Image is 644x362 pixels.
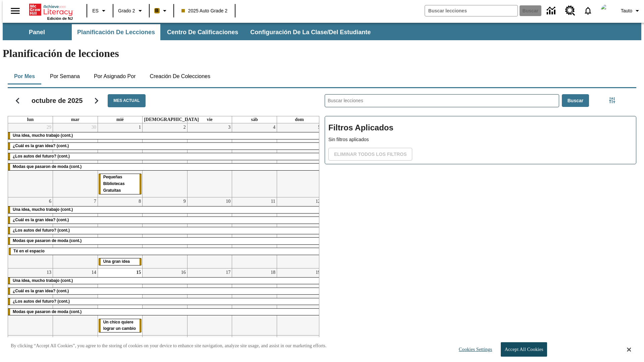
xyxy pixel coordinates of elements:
[180,268,187,277] a: 16 de octubre de 2025
[137,197,142,205] a: 8 de octubre de 2025
[277,123,322,197] td: 5 de octubre de 2025
[182,197,187,205] a: 9 de octubre de 2025
[8,278,322,284] div: Una idea, mucho trabajo (cont.)
[314,268,322,277] a: 19 de octubre de 2025
[92,7,99,14] span: ES
[143,116,200,123] a: jueves
[13,207,73,212] span: Una idea, mucho trabajo (cont.)
[99,319,142,333] div: Un chico quiere lograr un cambio
[53,268,98,336] td: 14 de octubre de 2025
[8,206,322,213] div: Una idea, mucho trabajo (cont.)
[224,268,232,277] a: 17 de octubre de 2025
[453,343,495,356] button: Cookies Settings
[8,143,322,149] div: ¿Cuál es la gran idea? (cont.)
[5,1,25,21] button: Abrir el menú lateral
[269,268,277,277] a: 18 de octubre de 2025
[90,268,98,277] a: 14 de octubre de 2025
[627,347,631,353] button: Close
[108,94,145,107] button: Mes actual
[269,336,277,344] a: 25 de octubre de 2025
[2,85,319,349] div: Calendario
[9,248,321,255] div: Té en el espacio
[53,197,98,268] td: 7 de octubre de 2025
[13,249,45,253] span: Té en el espacio
[162,24,244,40] button: Centro de calificaciones
[3,24,377,40] div: Subbarra de navegación
[45,268,53,277] a: 13 de octubre de 2025
[26,116,35,123] a: lunes
[115,5,147,17] button: Grado: Grado 2, Elige un grado
[325,116,636,164] div: Filtros Aplicados
[13,218,69,222] span: ¿Cuál es la gran idea? (cont.)
[182,123,187,131] a: 2 de octubre de 2025
[224,336,232,344] a: 24 de octubre de 2025
[143,268,187,336] td: 16 de octubre de 2025
[72,24,160,40] button: Planificación de lecciones
[89,5,111,17] button: Lenguaje: ES, Selecciona un idioma
[3,47,641,60] h1: Planificación de lecciones
[155,6,159,15] span: B
[135,336,142,344] a: 22 de octubre de 2025
[53,123,98,197] td: 30 de septiembre de 2025
[77,28,155,36] span: Planificación de lecciones
[88,92,105,109] button: Seguir
[137,123,142,131] a: 1 de octubre de 2025
[425,5,518,16] input: Buscar campo
[9,92,26,109] button: Regresar
[3,24,70,40] button: Panel
[8,288,322,295] div: ¿Cuál es la gran idea? (cont.)
[543,2,561,20] a: Centro de información
[13,309,82,314] span: Modas que pasaron de moda (cont.)
[187,197,232,268] td: 10 de octubre de 2025
[187,268,232,336] td: 17 de octubre de 2025
[13,143,69,148] span: ¿Cuál es la gran idea? (cont.)
[99,258,142,265] div: Una gran idea
[8,153,322,160] div: ¿Los autos del futuro? (cont.)
[90,123,98,131] a: 30 de septiembre de 2025
[152,5,171,17] button: Boost El color de la clase es anaranjado claro. Cambiar el color de la clase.
[277,268,322,336] td: 19 de octubre de 2025
[317,123,322,131] a: 5 de octubre de 2025
[11,343,327,349] p: By clicking “Accept All Cookies”, you agree to the storing of cookies on your device to enhance s...
[245,24,376,40] button: Configuración de la clase/del estudiante
[8,68,41,84] button: Por mes
[143,197,187,268] td: 9 de octubre de 2025
[250,116,259,123] a: sábado
[319,85,636,349] div: Buscar
[89,68,141,84] button: Por asignado por
[232,123,277,197] td: 4 de octubre de 2025
[187,123,232,197] td: 3 de octubre de 2025
[45,68,85,84] button: Por semana
[13,228,70,233] span: ¿Los autos del futuro? (cont.)
[561,2,579,20] a: Centro de recursos, Se abrirá en una pestaña nueva.
[501,342,547,357] button: Accept All Cookies
[45,336,53,344] a: 20 de octubre de 2025
[8,309,322,315] div: Modas que pasaron de moda (cont.)
[314,336,322,344] a: 26 de octubre de 2025
[143,123,187,197] td: 2 de octubre de 2025
[8,298,322,305] div: ¿Los autos del futuro? (cont.)
[8,238,322,244] div: Modas que pasaron de moda (cont.)
[8,123,53,197] td: 29 de septiembre de 2025
[167,28,238,36] span: Centro de calificaciones
[144,68,216,84] button: Creación de colecciones
[13,238,82,243] span: Modas que pasaron de moda (cont.)
[47,16,73,20] span: Edición de NJ
[205,116,214,123] a: viernes
[232,197,277,268] td: 11 de octubre de 2025
[98,268,143,336] td: 15 de octubre de 2025
[314,197,322,205] a: 12 de octubre de 2025
[597,2,618,19] button: Escoja un nuevo avatar
[562,94,589,107] button: Buscar
[13,154,70,159] span: ¿Los autos del futuro? (cont.)
[621,7,632,14] span: Tauto
[328,136,633,143] p: Sin filtros aplicados
[227,123,232,131] a: 3 de octubre de 2025
[118,7,135,14] span: Grado 2
[180,336,187,344] a: 23 de octubre de 2025
[579,2,597,19] a: Notificaciones
[232,268,277,336] td: 18 de octubre de 2025
[70,116,81,123] a: martes
[269,197,276,205] a: 11 de octubre de 2025
[90,336,98,344] a: 21 de octubre de 2025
